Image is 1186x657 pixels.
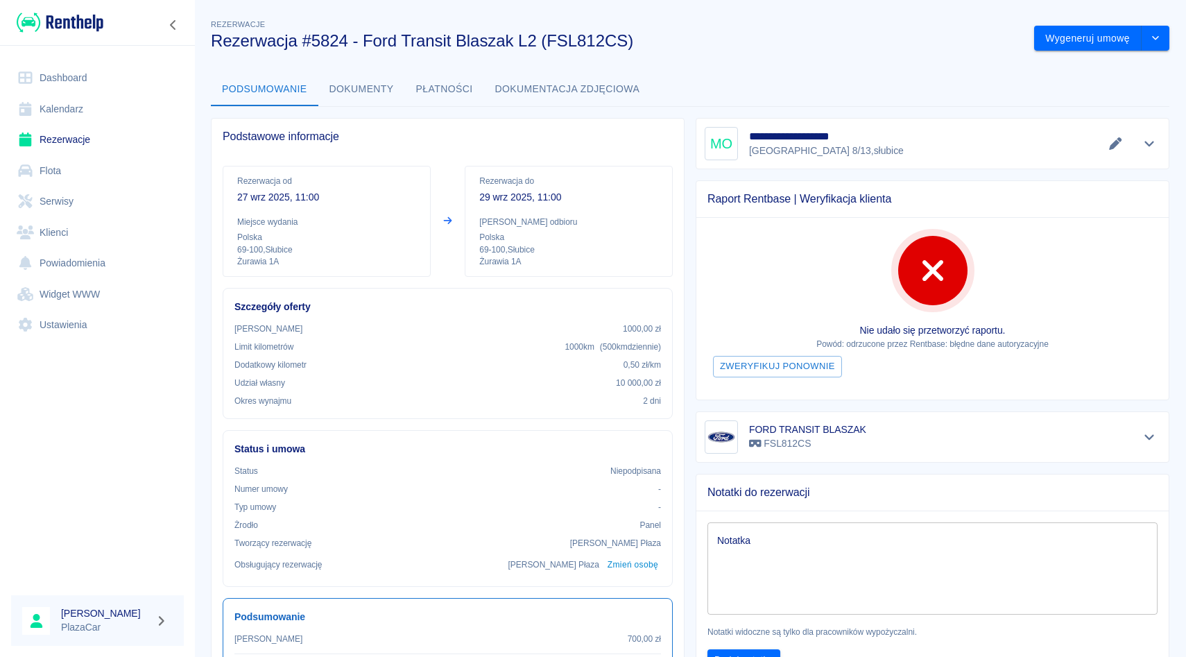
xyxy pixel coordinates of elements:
button: drop-down [1142,26,1169,51]
button: Dokumenty [318,73,405,106]
p: Okres wynajmu [234,395,291,407]
p: Polska [479,231,658,244]
p: Obsługujący rezerwację [234,558,323,571]
h6: [PERSON_NAME] [61,606,150,620]
a: Renthelp logo [11,11,103,34]
button: Podsumowanie [211,73,318,106]
p: 69-100 , Słubice [479,244,658,256]
p: Powód: odrzucone przez Rentbase: błędne dane autoryzacyjne [707,338,1158,350]
p: 10 000,00 zł [616,377,661,389]
p: Numer umowy [234,483,288,495]
p: PlazaCar [61,620,150,635]
p: [PERSON_NAME] odbioru [479,216,658,228]
p: Typ umowy [234,501,276,513]
p: Dodatkowy kilometr [234,359,307,371]
h6: Szczegóły oferty [234,300,661,314]
p: - [658,483,661,495]
p: Panel [640,519,662,531]
a: Rezerwacje [11,124,184,155]
p: - [658,501,661,513]
p: Rezerwacja od [237,175,416,187]
button: Zwiń nawigację [163,16,184,34]
span: ( 500 km dziennie ) [600,342,661,352]
p: [PERSON_NAME] [234,633,302,645]
p: Rezerwacja do [479,175,658,187]
img: Image [707,423,735,451]
span: Raport Rentbase | Weryfikacja klienta [707,192,1158,206]
a: Powiadomienia [11,248,184,279]
span: Podstawowe informacje [223,130,673,144]
p: Żurawia 1A [237,256,416,268]
p: 2 dni [643,395,661,407]
button: Zmień osobę [605,555,661,575]
p: 700,00 zł [628,633,661,645]
p: FSL812CS [749,436,866,451]
p: [PERSON_NAME] Płaza [508,558,599,571]
a: Kalendarz [11,94,184,125]
div: MO [705,127,738,160]
button: Pokaż szczegóły [1138,134,1161,153]
p: Udział własny [234,377,285,389]
h6: FORD TRANSIT BLASZAK [749,423,866,436]
button: Płatności [405,73,484,106]
a: Klienci [11,217,184,248]
p: [GEOGRAPHIC_DATA] 8/13 , słubice [749,144,904,158]
button: Dokumentacja zdjęciowa [484,73,651,106]
span: Notatki do rezerwacji [707,486,1158,500]
a: Flota [11,155,184,187]
a: Dashboard [11,62,184,94]
p: Żurawia 1A [479,256,658,268]
button: Wygeneruj umowę [1034,26,1142,51]
button: Edytuj dane [1104,134,1127,153]
p: [PERSON_NAME] [234,323,302,335]
p: Polska [237,231,416,244]
p: Nie udało się przetworzyć raportu. [707,323,1158,338]
p: Limit kilometrów [234,341,293,353]
h6: Podsumowanie [234,610,661,624]
p: 27 wrz 2025, 11:00 [237,190,416,205]
span: Rezerwacje [211,20,265,28]
button: Pokaż szczegóły [1138,427,1161,447]
p: Niepodpisana [610,465,661,477]
img: Renthelp logo [17,11,103,34]
p: 69-100 , Słubice [237,244,416,256]
p: 0,50 zł /km [624,359,661,371]
button: Zweryfikuj ponownie [713,356,842,377]
p: 29 wrz 2025, 11:00 [479,190,658,205]
a: Serwisy [11,186,184,217]
p: Status [234,465,258,477]
p: 1000,00 zł [623,323,661,335]
a: Ustawienia [11,309,184,341]
p: Żrodło [234,519,258,531]
a: Widget WWW [11,279,184,310]
p: [PERSON_NAME] Płaza [570,537,661,549]
p: Notatki widoczne są tylko dla pracowników wypożyczalni. [707,626,1158,638]
p: Miejsce wydania [237,216,416,228]
p: Tworzący rezerwację [234,537,311,549]
p: 1000 km [565,341,661,353]
h6: Status i umowa [234,442,661,457]
h3: Rezerwacja #5824 - Ford Transit Blaszak L2 (FSL812CS) [211,31,1023,51]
